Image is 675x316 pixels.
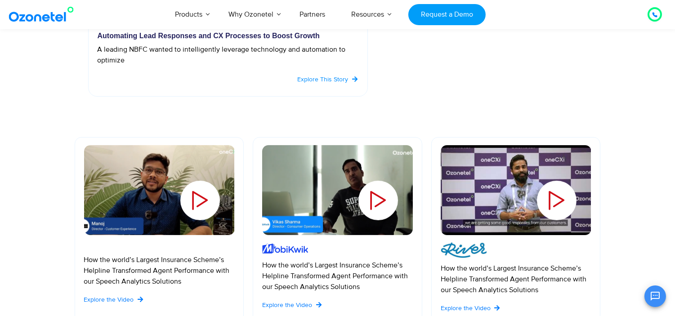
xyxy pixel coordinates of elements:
a: Explore this Story [298,75,358,84]
p: How the world’s Largest Insurance Scheme’s Helpline Transformed Agent Performance with our Speech... [262,260,413,292]
p: How the world’s Largest Insurance Scheme’s Helpline Transformed Agent Performance with our Speech... [84,254,235,287]
a: ImzuYtI4jKs-HQ.jpg [441,145,591,235]
button: Open chat [644,285,666,307]
a: Explore the Video [84,295,145,304]
div: Slides [84,145,235,249]
p: How the world’s Largest Insurance Scheme’s Helpline Transformed Agent Performance with our Speech... [441,263,591,295]
div: A leading NBFC wanted to intelligently leverage technology and automation to optimize [98,44,358,66]
span: Explore this Story [298,76,349,83]
div: Automating Lead Responses and CX Processes to Boost Growth [98,32,358,40]
a: Mobiwik.png [262,145,413,235]
div: Slides [262,145,413,249]
a: Kapiva.png [84,145,235,235]
div: Slides [441,145,591,249]
a: Explore the Video [441,303,501,313]
a: Explore the Video [262,300,323,310]
a: Request a Demo [408,4,485,25]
